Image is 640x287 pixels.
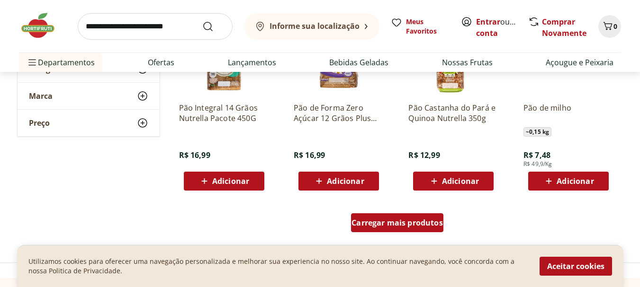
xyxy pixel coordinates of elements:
span: Adicionar [557,177,594,185]
img: Hortifruti [19,11,66,40]
button: Aceitar cookies [540,257,612,276]
button: Submit Search [202,21,225,32]
a: Pão Castanha do Pará e Quinoa Nutrella 350g [408,103,498,123]
span: Adicionar [327,177,364,185]
a: Pão de Forma Zero Açúcar 12 Grãos Plus Vita 350g [294,103,384,123]
b: Informe sua localização [270,21,360,31]
a: Ofertas [148,57,174,68]
span: 0 [613,22,617,31]
span: Marca [29,91,53,101]
a: Lançamentos [228,57,276,68]
a: Meus Favoritos [391,17,450,36]
button: Informe sua localização [244,13,379,40]
span: R$ 7,48 [523,150,550,160]
button: Marca [18,83,160,109]
span: R$ 49,9/Kg [523,160,552,168]
button: Adicionar [184,172,264,191]
span: R$ 16,99 [179,150,210,160]
button: Preço [18,110,160,136]
span: Carregar mais produtos [352,219,443,226]
span: Meus Favoritos [406,17,450,36]
span: R$ 16,99 [294,150,325,160]
span: Preço [29,118,50,128]
span: Adicionar [442,177,479,185]
button: Adicionar [528,172,609,191]
button: Carrinho [598,15,621,38]
span: Departamentos [27,51,95,74]
a: Pão de milho [523,103,613,123]
a: Açougue e Peixaria [546,57,613,68]
span: Adicionar [212,177,249,185]
span: ou [476,16,518,39]
a: Pão Integral 14 Grãos Nutrella Pacote 450G [179,103,269,123]
a: Entrar [476,17,500,27]
a: Bebidas Geladas [329,57,388,68]
a: Comprar Novamente [542,17,586,38]
a: Criar conta [476,17,528,38]
button: Adicionar [413,172,494,191]
button: Menu [27,51,38,74]
p: Utilizamos cookies para oferecer uma navegação personalizada e melhorar sua experiencia no nosso ... [28,257,528,276]
span: R$ 12,99 [408,150,440,160]
a: Carregar mais produtos [351,213,443,236]
button: Adicionar [298,172,379,191]
a: Nossas Frutas [442,57,493,68]
span: ~ 0,15 kg [523,127,551,137]
input: search [78,13,233,40]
